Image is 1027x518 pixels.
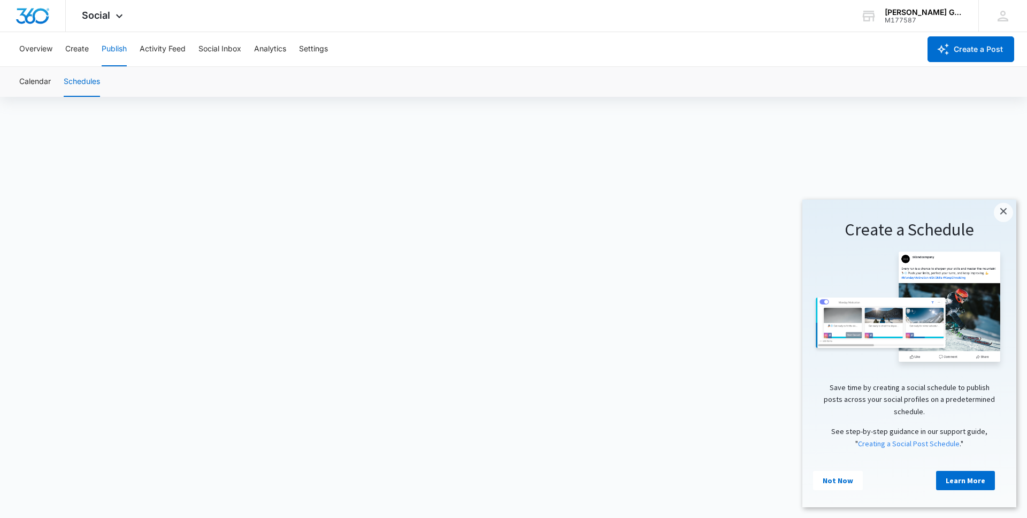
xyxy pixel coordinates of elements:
button: Publish [102,32,127,66]
div: account name [885,8,963,17]
button: Analytics [254,32,286,66]
button: Social Inbox [198,32,241,66]
a: Close modal [191,3,211,22]
button: Settings [299,32,328,66]
span: Social [82,10,110,21]
a: Not Now [11,271,60,291]
button: Schedules [64,67,100,97]
div: account id [885,17,963,24]
p: See step-by-step guidance in our support guide, " ." [11,226,203,250]
button: Create [65,32,89,66]
p: Save time by creating a social schedule to publish posts across your social profiles on a predete... [11,182,203,218]
a: Creating a Social Post Schedule [56,239,157,249]
h1: Create a Schedule [11,19,203,42]
button: Activity Feed [140,32,186,66]
button: Create a Post [928,36,1014,62]
button: Calendar [19,67,51,97]
button: Overview [19,32,52,66]
a: Learn More [134,271,193,291]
